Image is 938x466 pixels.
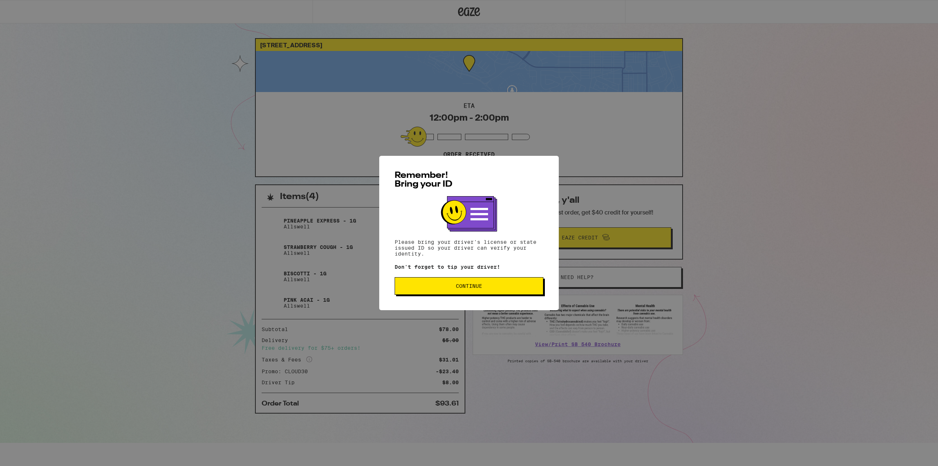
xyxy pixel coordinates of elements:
button: Continue [395,277,543,295]
p: Please bring your driver's license or state issued ID so your driver can verify your identity. [395,239,543,257]
span: Hi. Need any help? [4,5,53,11]
p: Don't forget to tip your driver! [395,264,543,270]
span: Remember! Bring your ID [395,171,453,189]
span: Continue [456,283,482,289]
